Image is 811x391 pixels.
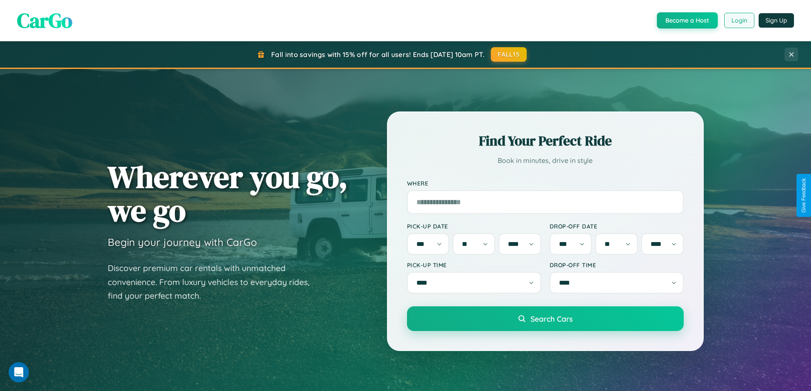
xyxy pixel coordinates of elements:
button: Sign Up [759,13,794,28]
label: Drop-off Time [550,261,684,268]
button: Login [724,13,754,28]
label: Where [407,180,684,187]
label: Pick-up Date [407,223,541,230]
button: Become a Host [657,12,718,29]
span: Search Cars [530,314,573,323]
span: CarGo [17,6,72,34]
p: Discover premium car rentals with unmatched convenience. From luxury vehicles to everyday rides, ... [108,261,321,303]
iframe: Intercom live chat [9,362,29,382]
button: FALL15 [491,47,527,62]
p: Book in minutes, drive in style [407,154,684,167]
label: Pick-up Time [407,261,541,268]
div: Give Feedback [801,178,807,213]
h2: Find Your Perfect Ride [407,131,684,150]
span: Fall into savings with 15% off for all users! Ends [DATE] 10am PT. [271,50,484,59]
h3: Begin your journey with CarGo [108,236,257,248]
label: Drop-off Date [550,223,684,230]
button: Search Cars [407,306,684,331]
h1: Wherever you go, we go [108,160,348,227]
